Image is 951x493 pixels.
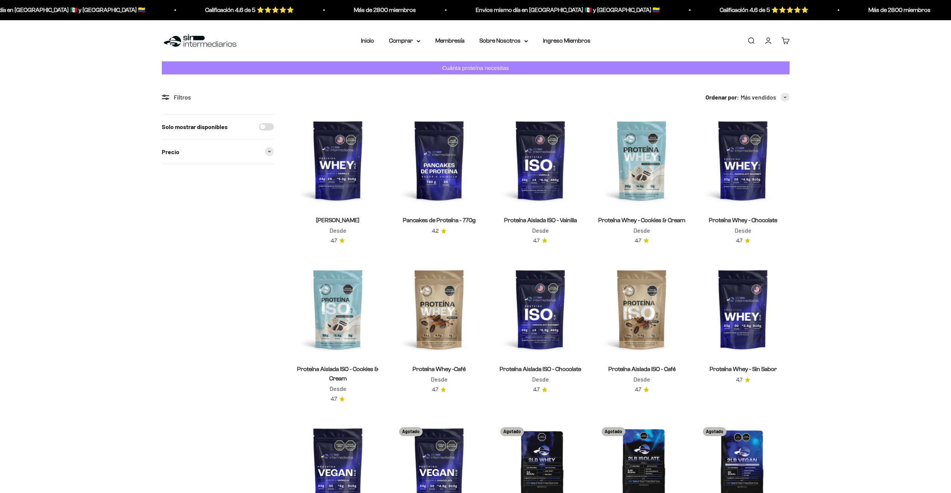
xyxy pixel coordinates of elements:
[736,237,742,245] span: 4.7
[710,366,777,372] a: Proteína Whey - Sin Sabor
[533,386,547,394] a: 4.74.7 de 5.0 estrellas
[720,5,809,15] p: Calificación 4.6 de 5 ⭐️⭐️⭐️⭐️⭐️
[413,366,466,372] a: Proteína Whey -Café
[736,376,742,384] span: 4.7
[868,5,930,15] p: Más de 2800 miembros
[532,374,549,384] sale-price: Desde
[331,237,337,245] span: 4.7
[741,92,790,102] button: Más vendidos
[354,5,416,15] p: Más de 2800 miembros
[608,366,676,372] a: Proteína Aislada ISO - Café
[635,386,641,394] span: 4.7
[432,227,439,235] span: 4.2
[316,217,359,223] a: [PERSON_NAME]
[633,374,650,384] sale-price: Desde
[162,147,179,157] span: Precio
[162,92,274,102] div: Filtros
[533,237,547,245] a: 4.74.7 de 5.0 estrellas
[162,61,790,74] a: Cuánta proteína necesitas
[205,5,294,15] p: Calificación 4.6 de 5 ⭐️⭐️⭐️⭐️⭐️
[403,217,476,223] a: Pancakes de Proteína - 770g
[330,226,346,235] sale-price: Desde
[389,36,420,46] summary: Comprar
[635,386,649,394] a: 4.74.7 de 5.0 estrellas
[635,237,649,245] a: 4.74.7 de 5.0 estrellas
[331,237,345,245] a: 4.74.7 de 5.0 estrellas
[735,226,751,235] sale-price: Desde
[500,366,581,372] a: Proteína Aislada ISO - Chocolate
[297,366,379,382] a: Proteína Aislada ISO - Cookies & Cream
[476,5,660,15] p: Envios mismo día en [GEOGRAPHIC_DATA] 🇲🇽 y [GEOGRAPHIC_DATA] 🇨🇴
[479,36,528,46] summary: Sobre Nosotros
[162,140,274,164] summary: Precio
[504,217,577,223] a: Proteína Aislada ISO - Vainilla
[705,92,739,102] span: Ordenar por:
[330,384,346,394] sale-price: Desde
[162,122,228,132] label: Solo mostrar disponibles
[543,37,590,44] a: Ingreso Miembros
[736,237,750,245] a: 4.74.7 de 5.0 estrellas
[432,227,447,235] a: 4.24.2 de 5.0 estrellas
[432,386,438,394] span: 4.7
[432,386,446,394] a: 4.74.7 de 5.0 estrellas
[532,226,549,235] sale-price: Desde
[709,217,777,223] a: Proteína Whey - Chocolate
[331,395,337,403] span: 4.7
[431,374,448,384] sale-price: Desde
[361,37,374,44] a: Inicio
[533,237,540,245] span: 4.7
[533,386,540,394] span: 4.7
[633,226,650,235] sale-price: Desde
[736,376,750,384] a: 4.74.7 de 5.0 estrellas
[598,217,685,223] a: Proteína Whey - Cookies & Cream
[331,395,345,403] a: 4.74.7 de 5.0 estrellas
[741,92,776,102] span: Más vendidos
[440,63,511,73] p: Cuánta proteína necesitas
[435,37,464,44] a: Membresía
[635,237,641,245] span: 4.7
